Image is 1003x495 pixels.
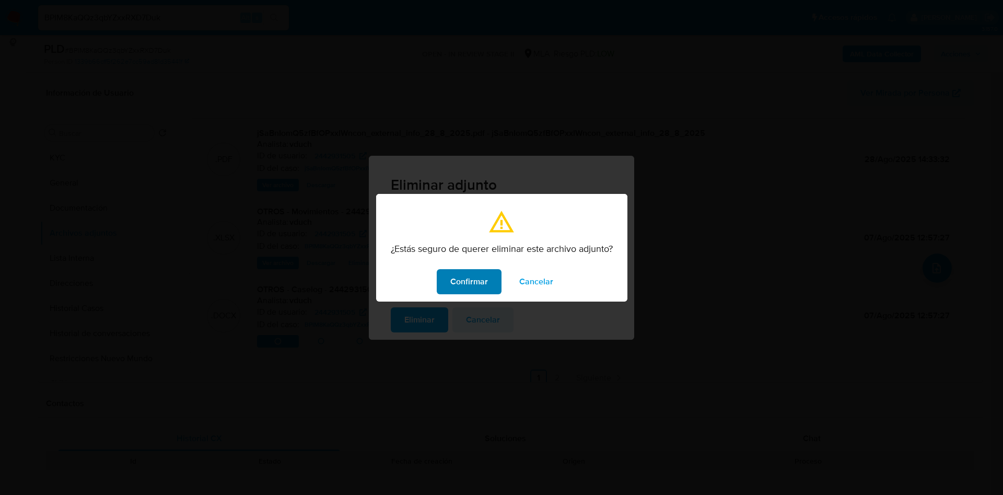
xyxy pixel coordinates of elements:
div: modal_confirmation.title [376,194,627,302]
button: modal_confirmation.confirm [437,269,501,294]
span: Confirmar [450,270,488,293]
p: ¿Estás seguro de querer eliminar este archivo adjunto? [391,243,613,255]
button: modal_confirmation.cancel [506,269,567,294]
span: Cancelar [519,270,553,293]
